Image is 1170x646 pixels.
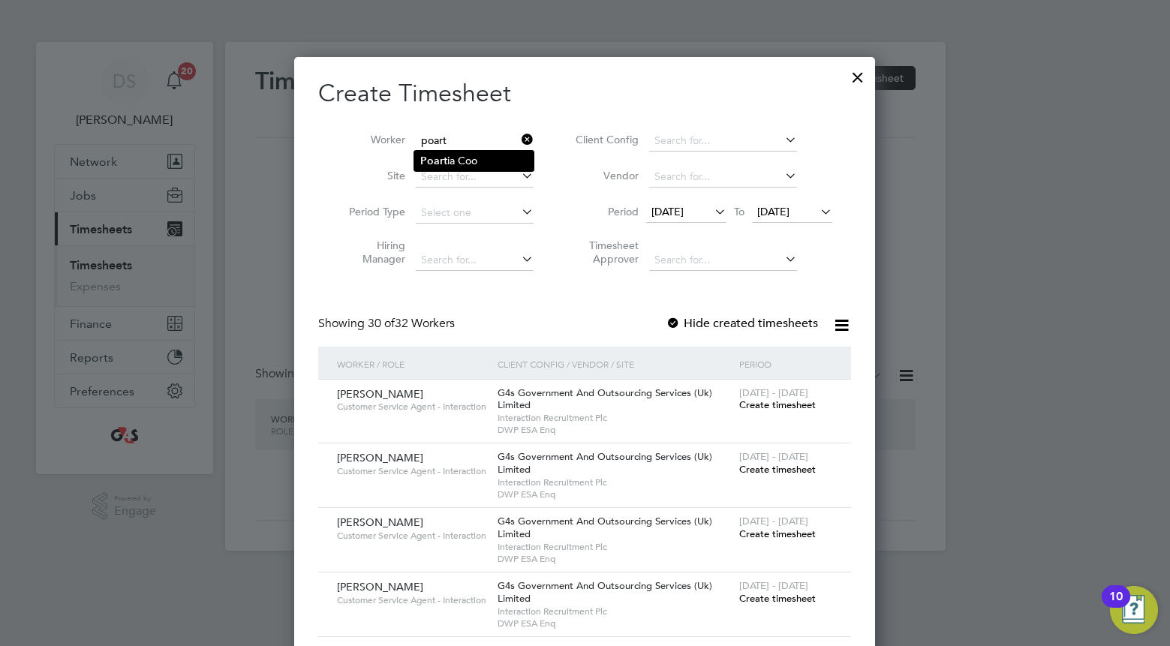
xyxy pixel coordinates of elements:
span: G4s Government And Outsourcing Services (Uk) Limited [498,450,712,476]
div: Period [735,347,836,381]
span: DWP ESA Enq [498,424,732,436]
span: To [729,202,749,221]
span: [PERSON_NAME] [337,387,423,401]
span: [DATE] - [DATE] [739,515,808,527]
div: Showing [318,316,458,332]
span: Create timesheet [739,527,816,540]
span: Customer Service Agent - Interaction [337,401,486,413]
span: [PERSON_NAME] [337,451,423,464]
label: Site [338,169,405,182]
label: Hiring Manager [338,239,405,266]
span: G4s Government And Outsourcing Services (Uk) Limited [498,579,712,605]
label: Hide created timesheets [666,316,818,331]
span: [DATE] [757,205,790,218]
label: Timesheet Approver [571,239,639,266]
input: Select one [416,203,534,224]
button: Open Resource Center, 10 new notifications [1110,586,1158,634]
label: Period [571,205,639,218]
label: Client Config [571,133,639,146]
span: [DATE] - [DATE] [739,579,808,592]
span: DWP ESA Enq [498,488,732,500]
input: Search for... [416,250,534,271]
span: Interaction Recruitment Plc [498,476,732,488]
li: ia Coo [414,151,534,171]
span: Customer Service Agent - Interaction [337,465,486,477]
span: Interaction Recruitment Plc [498,541,732,553]
label: Period Type [338,205,405,218]
span: 30 of [368,316,395,331]
span: [PERSON_NAME] [337,515,423,529]
input: Search for... [649,131,797,152]
input: Search for... [649,250,797,271]
span: [DATE] [651,205,684,218]
div: 10 [1109,596,1123,616]
input: Search for... [649,167,797,188]
span: DWP ESA Enq [498,617,732,629]
span: 32 Workers [368,316,455,331]
div: Worker / Role [333,347,494,381]
div: Client Config / Vendor / Site [494,347,735,381]
span: Create timesheet [739,592,816,605]
label: Vendor [571,169,639,182]
span: G4s Government And Outsourcing Services (Uk) Limited [498,386,712,412]
input: Search for... [416,167,534,188]
span: [DATE] - [DATE] [739,450,808,463]
b: Poart [420,155,447,167]
span: Interaction Recruitment Plc [498,605,732,617]
span: G4s Government And Outsourcing Services (Uk) Limited [498,515,712,540]
span: Customer Service Agent - Interaction [337,594,486,606]
span: [DATE] - [DATE] [739,386,808,399]
span: DWP ESA Enq [498,553,732,565]
span: [PERSON_NAME] [337,580,423,593]
span: Interaction Recruitment Plc [498,412,732,424]
h2: Create Timesheet [318,78,851,110]
span: Customer Service Agent - Interaction [337,530,486,542]
span: Create timesheet [739,463,816,476]
input: Search for... [416,131,534,152]
span: Create timesheet [739,398,816,411]
label: Worker [338,133,405,146]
